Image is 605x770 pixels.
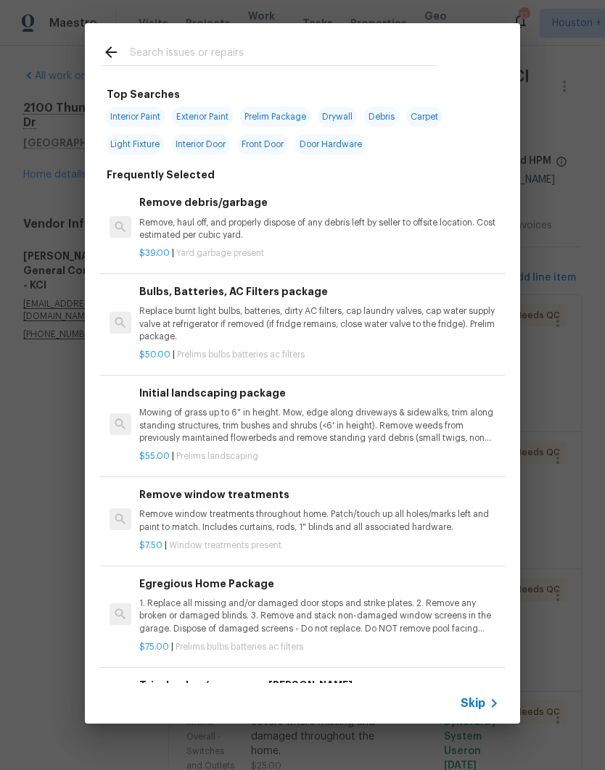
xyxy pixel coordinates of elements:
[139,508,499,533] p: Remove window treatments throughout home. Patch/touch up all holes/marks left and paint to match....
[139,539,499,552] p: |
[139,452,170,460] span: $55.00
[139,541,162,550] span: $7.50
[364,107,399,127] span: Debris
[176,642,303,651] span: Prelims bulbs batteries ac filters
[106,107,165,127] span: Interior Paint
[139,283,499,299] h6: Bulbs, Batteries, AC Filters package
[295,134,366,154] span: Door Hardware
[139,385,499,401] h6: Initial landscaping package
[461,696,485,711] span: Skip
[139,247,499,260] p: |
[406,107,443,127] span: Carpet
[237,134,288,154] span: Front Door
[106,134,164,154] span: Light Fixture
[139,641,499,653] p: |
[139,450,499,463] p: |
[139,407,499,444] p: Mowing of grass up to 6" in height. Mow, edge along driveways & sidewalks, trim along standing st...
[318,107,357,127] span: Drywall
[172,107,233,127] span: Exterior Paint
[139,217,499,241] p: Remove, haul off, and properly dispose of any debris left by seller to offsite location. Cost est...
[139,249,170,257] span: $39.00
[130,44,437,65] input: Search issues or repairs
[176,452,258,460] span: Prelims landscaping
[139,597,499,634] p: 1. Replace all missing and/or damaged door stops and strike plates. 2. Remove any broken or damag...
[139,677,499,693] h6: Trim bushes/overgrown [PERSON_NAME]
[139,349,499,361] p: |
[107,86,180,102] h6: Top Searches
[139,487,499,502] h6: Remove window treatments
[171,134,230,154] span: Interior Door
[139,642,169,651] span: $75.00
[177,350,305,359] span: Prelims bulbs batteries ac filters
[139,305,499,342] p: Replace burnt light bulbs, batteries, dirty AC filters, cap laundry valves, cap water supply valv...
[139,350,170,359] span: $50.00
[176,249,264,257] span: Yard garbage present
[169,541,281,550] span: Window treatments present
[139,576,499,592] h6: Egregious Home Package
[139,194,499,210] h6: Remove debris/garbage
[107,167,215,183] h6: Frequently Selected
[240,107,310,127] span: Prelim Package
